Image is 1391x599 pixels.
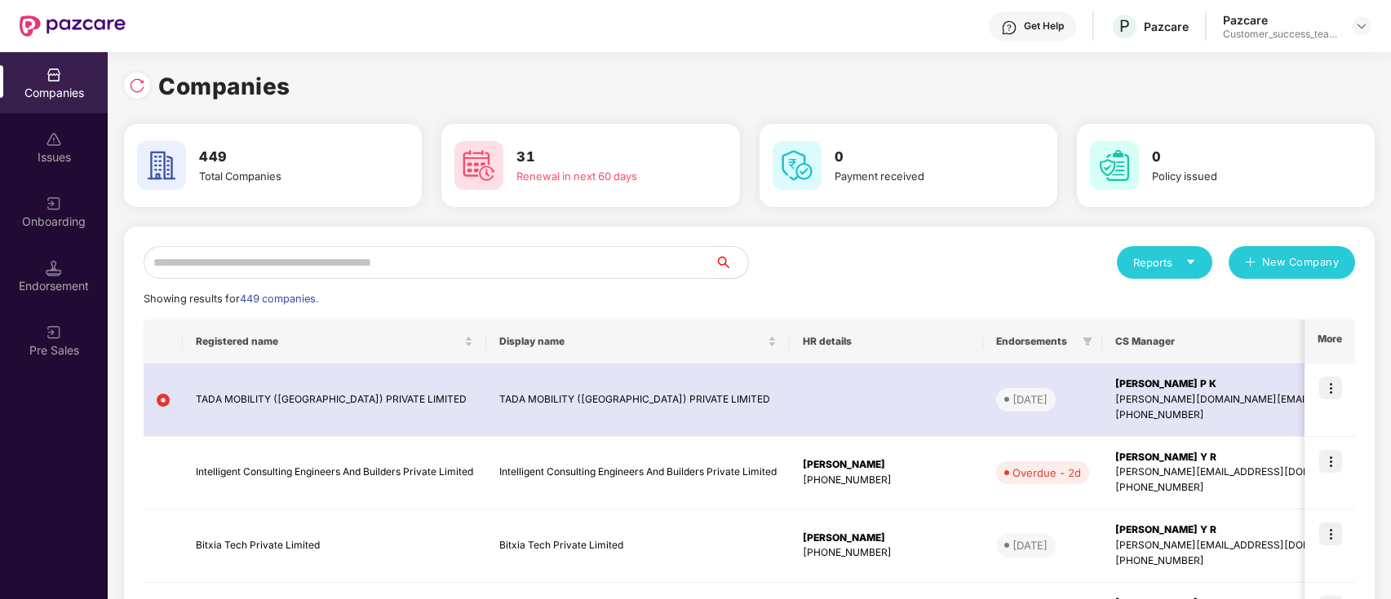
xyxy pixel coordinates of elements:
[773,141,822,190] img: svg+xml;base64,PHN2ZyB4bWxucz0iaHR0cDovL3d3dy53My5vcmcvMjAwMC9zdmciIHdpZHRoPSI2MCIgaGVpZ2h0PSI2MC...
[803,457,970,473] div: [PERSON_NAME]
[183,319,486,363] th: Registered name
[199,147,376,168] h3: 449
[183,509,486,583] td: Bitxia Tech Private Limited
[803,473,970,488] div: [PHONE_NUMBER]
[486,509,790,583] td: Bitxia Tech Private Limited
[137,141,186,190] img: svg+xml;base64,PHN2ZyB4bWxucz0iaHR0cDovL3d3dy53My5vcmcvMjAwMC9zdmciIHdpZHRoPSI2MCIgaGVpZ2h0PSI2MC...
[1024,20,1064,33] div: Get Help
[1223,28,1337,41] div: Customer_success_team_lead
[803,545,970,561] div: [PHONE_NUMBER]
[157,394,170,407] img: svg+xml;base64,PHN2ZyB4bWxucz0iaHR0cDovL3d3dy53My5vcmcvMjAwMC9zdmciIHdpZHRoPSIxMiIgaGVpZ2h0PSIxMi...
[1152,168,1329,184] div: Policy issued
[1355,20,1368,33] img: svg+xml;base64,PHN2ZyBpZD0iRHJvcGRvd24tMzJ4MzIiIHhtbG5zPSJodHRwOi8vd3d3LnczLm9yZy8yMDAwL3N2ZyIgd2...
[46,196,62,212] img: svg+xml;base64,PHN2ZyB3aWR0aD0iMjAiIGhlaWdodD0iMjAiIHZpZXdCb3g9IjAgMCAyMCAyMCIgZmlsbD0ibm9uZSIgeG...
[1319,522,1342,545] img: icon
[1012,465,1081,481] div: Overdue - 2d
[1133,254,1196,271] div: Reports
[183,363,486,437] td: TADA MOBILITY ([GEOGRAPHIC_DATA]) PRIVATE LIMITED
[1319,450,1342,473] img: icon
[486,437,790,510] td: Intelligent Consulting Engineers And Builders Private Limited
[158,68,290,104] h1: Companies
[454,141,503,190] img: svg+xml;base64,PHN2ZyB4bWxucz0iaHR0cDovL3d3dy53My5vcmcvMjAwMC9zdmciIHdpZHRoPSI2MCIgaGVpZ2h0PSI2MC...
[1079,332,1096,351] span: filter
[1012,537,1048,553] div: [DATE]
[1144,19,1189,34] div: Pazcare
[46,260,62,276] img: svg+xml;base64,PHN2ZyB3aWR0aD0iMTQuNSIgaGVpZ2h0PSIxNC41IiB2aWV3Qm94PSIwIDAgMTYgMTYiIGZpbGw9Im5vbm...
[144,293,318,305] span: Showing results for
[1083,337,1092,346] span: filter
[20,15,126,37] img: New Pazcare Logo
[1119,16,1130,36] span: P
[1319,377,1342,399] img: icon
[715,246,749,279] button: search
[1152,147,1329,168] h3: 0
[516,168,693,184] div: Renewal in next 60 days
[46,131,62,148] img: svg+xml;base64,PHN2ZyBpZD0iSXNzdWVzX2Rpc2FibGVkIiB4bWxucz0iaHR0cDovL3d3dy53My5vcmcvMjAwMC9zdmciIH...
[1090,141,1139,190] img: svg+xml;base64,PHN2ZyB4bWxucz0iaHR0cDovL3d3dy53My5vcmcvMjAwMC9zdmciIHdpZHRoPSI2MCIgaGVpZ2h0PSI2MC...
[183,437,486,510] td: Intelligent Consulting Engineers And Builders Private Limited
[499,335,764,348] span: Display name
[803,531,970,546] div: [PERSON_NAME]
[790,319,983,363] th: HR details
[516,147,693,168] h3: 31
[835,147,1012,168] h3: 0
[46,324,62,341] img: svg+xml;base64,PHN2ZyB3aWR0aD0iMjAiIGhlaWdodD0iMjAiIHZpZXdCb3g9IjAgMCAyMCAyMCIgZmlsbD0ibm9uZSIgeG...
[835,168,1012,184] div: Payment received
[1305,319,1355,363] th: More
[1229,246,1355,279] button: plusNew Company
[1245,257,1256,270] span: plus
[1262,254,1340,271] span: New Company
[196,335,461,348] span: Registered name
[199,168,376,184] div: Total Companies
[1185,257,1196,267] span: caret-down
[1223,12,1337,28] div: Pazcare
[1012,391,1048,407] div: [DATE]
[1001,20,1017,36] img: svg+xml;base64,PHN2ZyBpZD0iSGVscC0zMngzMiIgeG1sbnM9Imh0dHA6Ly93d3cudzMub3JnLzIwMDAvc3ZnIiB3aWR0aD...
[715,256,748,269] span: search
[129,77,145,94] img: svg+xml;base64,PHN2ZyBpZD0iUmVsb2FkLTMyeDMyIiB4bWxucz0iaHR0cDovL3d3dy53My5vcmcvMjAwMC9zdmciIHdpZH...
[46,67,62,83] img: svg+xml;base64,PHN2ZyBpZD0iQ29tcGFuaWVzIiB4bWxucz0iaHR0cDovL3d3dy53My5vcmcvMjAwMC9zdmciIHdpZHRoPS...
[240,293,318,305] span: 449 companies.
[996,335,1076,348] span: Endorsements
[486,319,790,363] th: Display name
[486,363,790,437] td: TADA MOBILITY ([GEOGRAPHIC_DATA]) PRIVATE LIMITED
